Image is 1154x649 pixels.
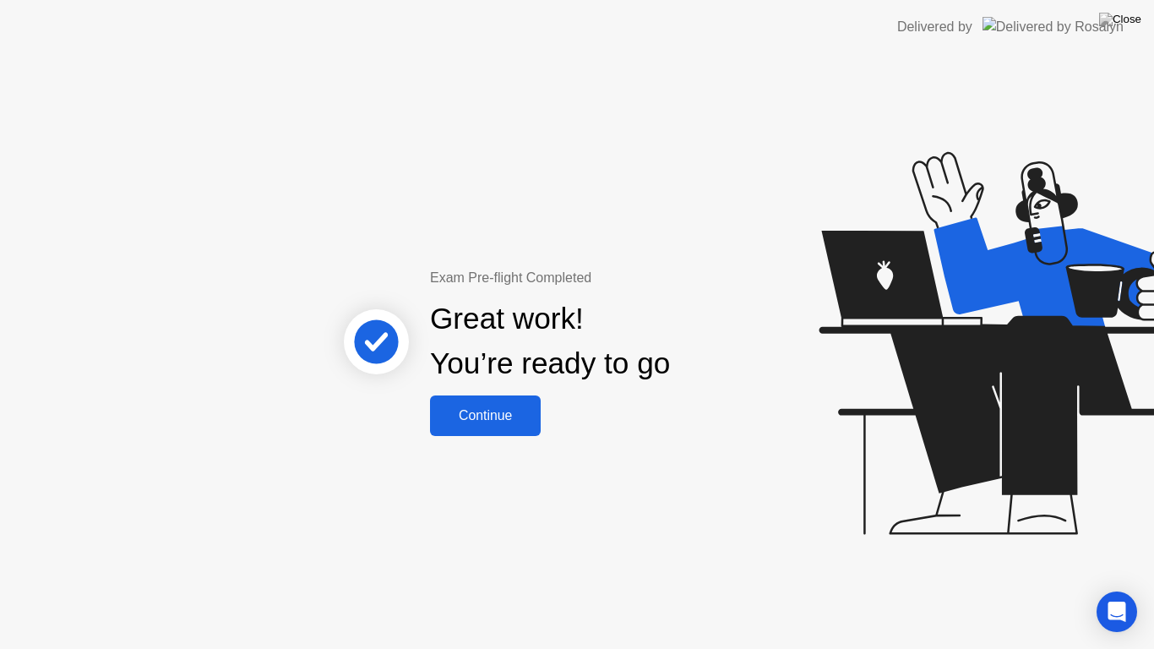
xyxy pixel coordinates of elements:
[897,17,972,37] div: Delivered by
[1099,13,1141,26] img: Close
[983,17,1124,36] img: Delivered by Rosalyn
[430,297,670,386] div: Great work! You’re ready to go
[435,408,536,423] div: Continue
[430,395,541,436] button: Continue
[1097,592,1137,632] div: Open Intercom Messenger
[430,268,779,288] div: Exam Pre-flight Completed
